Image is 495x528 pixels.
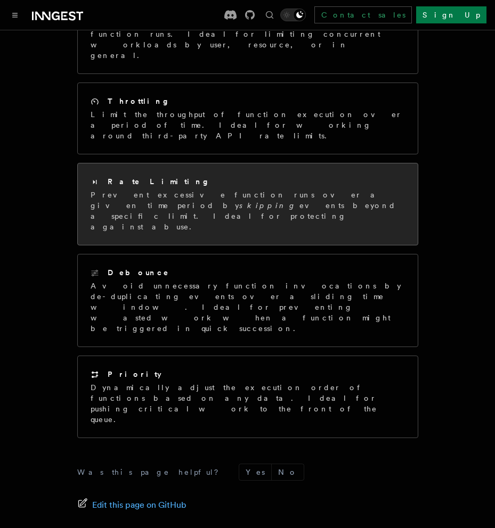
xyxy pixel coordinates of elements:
[272,464,304,480] button: No
[77,467,226,477] p: Was this page helpful?
[91,18,405,61] p: Limit the number of executing steps across your function runs. Ideal for limiting concurrent work...
[108,369,161,379] h2: Priority
[77,82,418,154] a: ThrottlingLimit the throughput of function execution over a period of time. Ideal for working aro...
[9,9,21,21] button: Toggle navigation
[314,6,412,23] a: Contact sales
[77,498,186,513] a: Edit this page on GitHub
[91,382,405,425] p: Dynamically adjust the execution order of functions based on any data. Ideal for pushing critical...
[280,9,306,21] button: Toggle dark mode
[108,96,170,106] h2: Throttling
[77,356,418,438] a: PriorityDynamically adjust the execution order of functions based on any data. Ideal for pushing ...
[108,176,210,187] h2: Rate Limiting
[239,464,271,480] button: Yes
[91,109,405,141] p: Limit the throughput of function execution over a period of time. Ideal for working around third-...
[416,6,486,23] a: Sign Up
[108,267,169,278] h2: Debounce
[77,254,418,347] a: DebounceAvoid unnecessary function invocations by de-duplicating events over a sliding time windo...
[91,189,405,232] p: Prevent excessive function runs over a given time period by events beyond a specific limit. Ideal...
[91,280,405,334] p: Avoid unnecessary function invocations by de-duplicating events over a sliding time window. Ideal...
[92,498,186,513] span: Edit this page on GitHub
[77,163,418,245] a: Rate LimitingPrevent excessive function runs over a given time period byskippingevents beyond a s...
[239,201,299,210] em: skipping
[263,9,276,21] button: Find something...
